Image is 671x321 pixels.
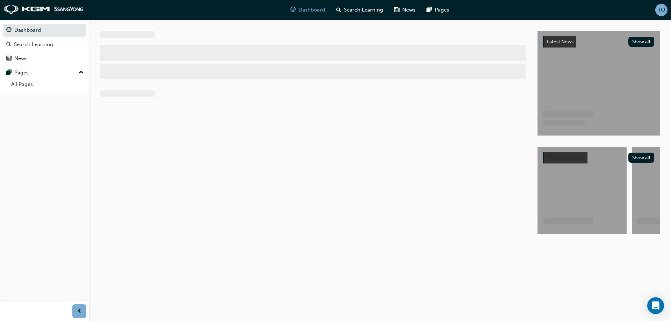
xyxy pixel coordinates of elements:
[331,3,389,17] a: search-iconSearch Learning
[79,68,84,77] span: up-icon
[290,6,296,14] span: guage-icon
[3,38,86,51] a: Search Learning
[402,6,416,14] span: News
[6,56,12,62] span: news-icon
[3,66,86,79] button: Pages
[435,6,449,14] span: Pages
[3,22,86,66] button: DashboardSearch LearningNews
[543,152,654,163] a: Show all
[658,6,665,14] span: TO
[8,79,86,90] a: All Pages
[3,24,86,37] a: Dashboard
[394,6,399,14] span: news-icon
[547,39,573,45] span: Latest News
[77,307,82,316] span: prev-icon
[389,3,421,17] a: news-iconNews
[298,6,325,14] span: Dashboard
[628,37,655,47] button: Show all
[14,41,53,49] div: Search Learning
[647,297,664,314] div: Open Intercom Messenger
[628,153,655,163] button: Show all
[6,27,12,34] span: guage-icon
[3,5,84,15] img: kgm
[427,6,432,14] span: pages-icon
[285,3,331,17] a: guage-iconDashboard
[3,52,86,65] a: News
[6,42,11,48] span: search-icon
[543,36,654,48] a: Latest NewsShow all
[14,69,29,77] div: Pages
[14,54,28,63] div: News
[421,3,455,17] a: pages-iconPages
[655,4,668,16] button: TO
[6,70,12,76] span: pages-icon
[344,6,383,14] span: Search Learning
[336,6,341,14] span: search-icon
